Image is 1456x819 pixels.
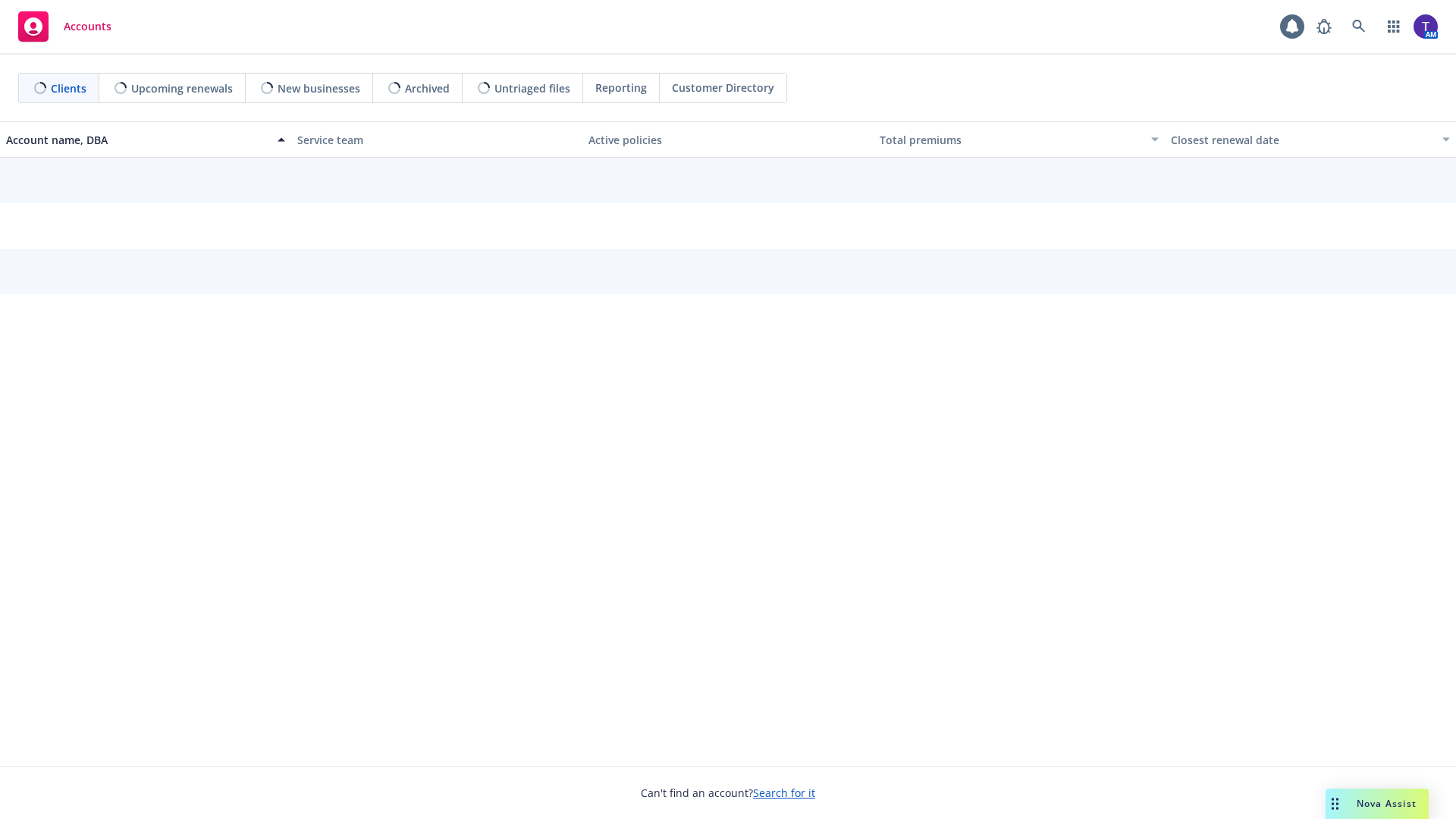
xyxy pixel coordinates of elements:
[753,786,815,800] a: Search for it
[1326,789,1345,819] div: Drag to move
[405,80,450,96] span: Archived
[1414,14,1438,39] img: photo
[6,132,268,148] div: Account name, DBA
[12,5,118,48] a: Accounts
[64,20,111,33] span: Accounts
[641,785,815,801] span: Can't find an account?
[588,132,868,148] div: Active policies
[494,80,570,96] span: Untriaged files
[1171,132,1433,148] div: Closest renewal date
[278,80,360,96] span: New businesses
[1344,11,1374,42] a: Search
[297,132,576,148] div: Service team
[1165,121,1456,158] button: Closest renewal date
[672,80,774,96] span: Customer Directory
[582,121,874,158] button: Active policies
[1326,789,1429,819] button: Nova Assist
[51,80,86,96] span: Clients
[874,121,1165,158] button: Total premiums
[1379,11,1409,42] a: Switch app
[131,80,233,96] span: Upcoming renewals
[291,121,582,158] button: Service team
[1357,797,1417,810] span: Nova Assist
[880,132,1142,148] div: Total premiums
[1309,11,1339,42] a: Report a Bug
[595,80,647,96] span: Reporting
